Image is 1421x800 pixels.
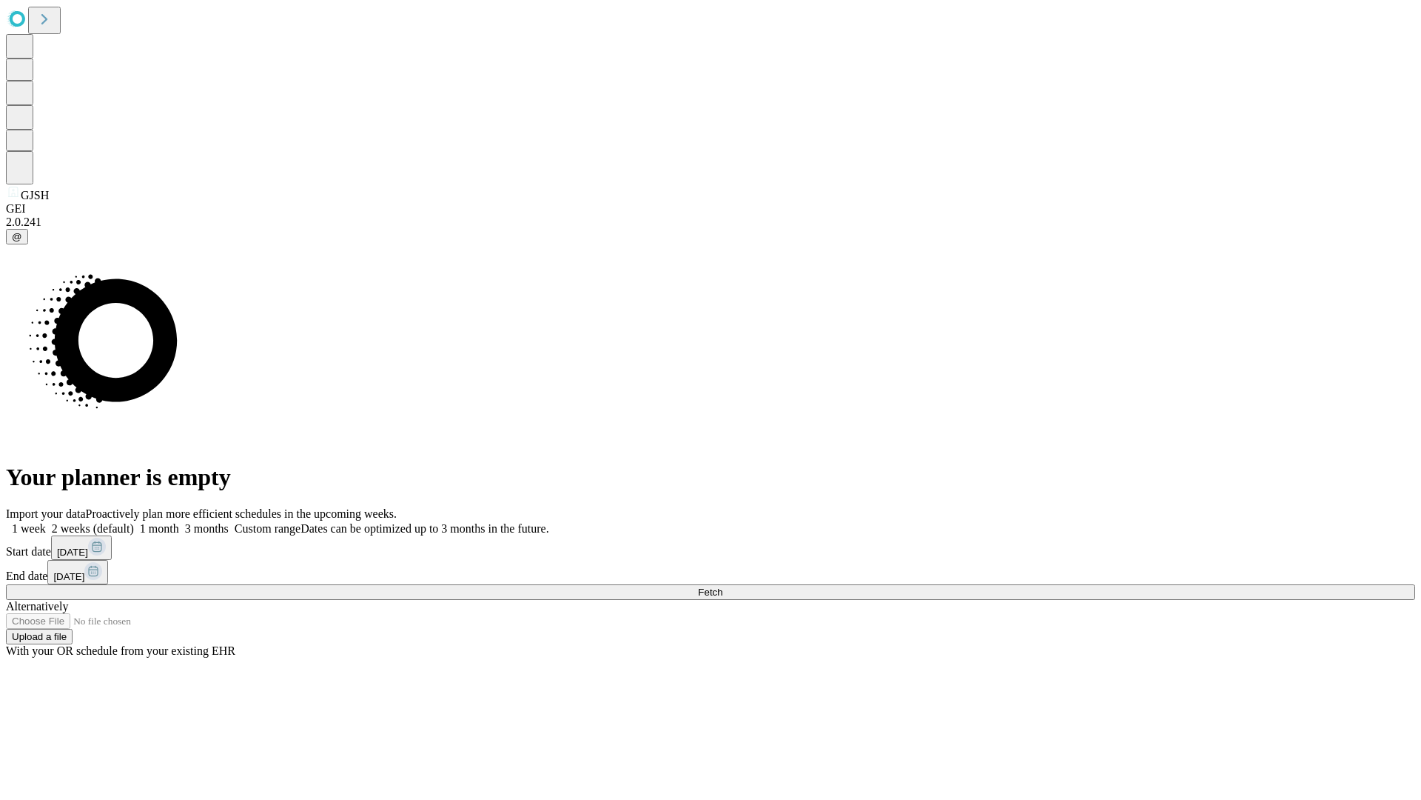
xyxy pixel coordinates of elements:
span: Proactively plan more efficient schedules in the upcoming weeks. [86,507,397,520]
span: Fetch [698,587,722,598]
span: @ [12,231,22,242]
span: Dates can be optimized up to 3 months in the future. [300,522,548,535]
span: 1 week [12,522,46,535]
span: 1 month [140,522,179,535]
button: Upload a file [6,629,73,644]
span: GJSH [21,189,49,201]
span: Custom range [235,522,300,535]
button: @ [6,229,28,244]
button: [DATE] [51,536,112,560]
span: 3 months [185,522,229,535]
div: Start date [6,536,1415,560]
span: Import your data [6,507,86,520]
div: GEI [6,202,1415,216]
button: [DATE] [47,560,108,584]
span: 2 weeks (default) [52,522,134,535]
button: Fetch [6,584,1415,600]
div: End date [6,560,1415,584]
span: With your OR schedule from your existing EHR [6,644,235,657]
span: [DATE] [57,547,88,558]
h1: Your planner is empty [6,464,1415,491]
div: 2.0.241 [6,216,1415,229]
span: [DATE] [53,571,84,582]
span: Alternatively [6,600,68,613]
